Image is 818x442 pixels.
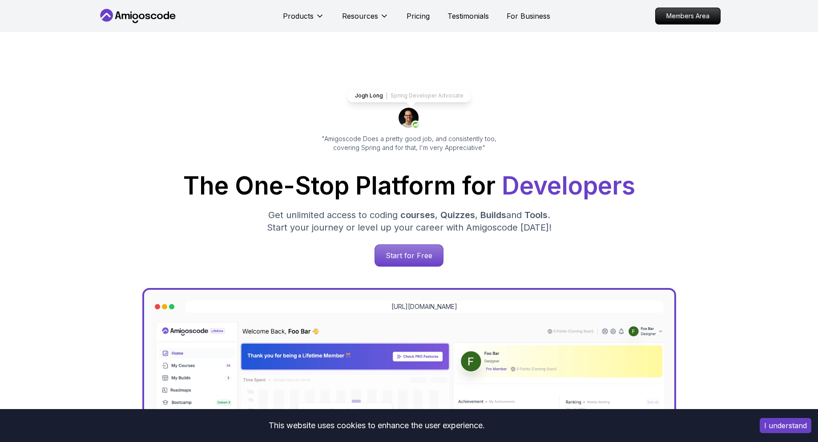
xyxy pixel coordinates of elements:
span: Developers [502,171,635,200]
a: Start for Free [375,244,443,267]
span: Quizzes [440,210,475,220]
span: courses [400,210,435,220]
button: Accept cookies [760,418,811,433]
a: Testimonials [447,11,489,21]
p: Products [283,11,314,21]
h1: The One-Stop Platform for [105,174,713,198]
span: Tools [524,210,548,220]
a: Pricing [407,11,430,21]
span: Builds [480,210,506,220]
p: Jogh Long [355,92,383,99]
img: josh long [399,108,420,129]
p: Get unlimited access to coding , , and . Start your journey or level up your career with Amigosco... [260,209,559,234]
p: "Amigoscode Does a pretty good job, and consistently too, covering Spring and for that, I'm very ... [310,134,509,152]
a: [URL][DOMAIN_NAME] [391,302,457,311]
button: Products [283,11,324,28]
a: For Business [507,11,550,21]
button: Resources [342,11,389,28]
a: Members Area [655,8,721,24]
p: Resources [342,11,378,21]
p: Start for Free [375,245,443,266]
p: Spring Developer Advocate [391,92,463,99]
div: This website uses cookies to enhance the user experience. [7,416,746,435]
